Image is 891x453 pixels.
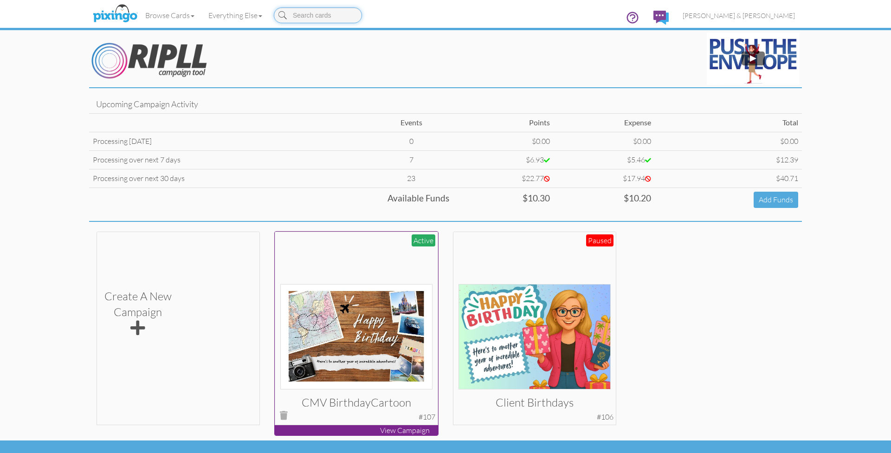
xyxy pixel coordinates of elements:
[89,169,370,188] td: Processing over next 30 days
[586,234,613,247] div: Paused
[274,7,362,23] input: Search cards
[683,12,795,19] span: [PERSON_NAME] & [PERSON_NAME]
[754,192,798,208] a: Add Funds
[554,150,655,169] td: $5.46
[453,114,554,132] td: Points
[554,132,655,151] td: $0.00
[201,4,269,27] a: Everything Else
[676,4,802,27] a: [PERSON_NAME] & [PERSON_NAME]
[465,396,604,408] h3: Client Birthdays
[655,114,802,132] td: Total
[453,169,554,188] td: $22.77
[597,412,613,422] div: #106
[370,169,452,188] td: 23
[90,2,140,26] img: pixingo logo
[275,425,438,436] p: View Campaign
[89,188,453,211] td: Available Funds
[370,150,452,169] td: 7
[370,114,452,132] td: Events
[655,150,802,169] td: $12.39
[554,169,655,188] td: $17.94
[554,114,655,132] td: Expense
[104,288,172,338] div: Create a new Campaign
[91,43,207,79] img: Ripll_Logo.png
[707,32,800,85] img: maxresdefault.jpg
[458,284,611,389] img: 130797-1-1745513376666-6cfb9f74296cbb99-qa.jpg
[287,396,426,408] h3: CMV BirthdayCartoon
[412,234,435,247] div: Active
[554,188,655,211] td: $10.20
[419,412,435,422] div: #107
[89,132,370,151] td: Processing [DATE]
[370,132,452,151] td: 0
[138,4,201,27] a: Browse Cards
[653,11,669,25] img: comments.svg
[453,132,554,151] td: $0.00
[453,188,554,211] td: $10.30
[453,150,554,169] td: $6.93
[280,284,433,389] img: 130550-1-1744857190991-3c6ef7a76f64bf25-qa.jpg
[655,169,802,188] td: $40.71
[655,132,802,151] td: $0.00
[96,100,795,109] h4: Upcoming Campaign Activity
[89,150,370,169] td: Processing over next 7 days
